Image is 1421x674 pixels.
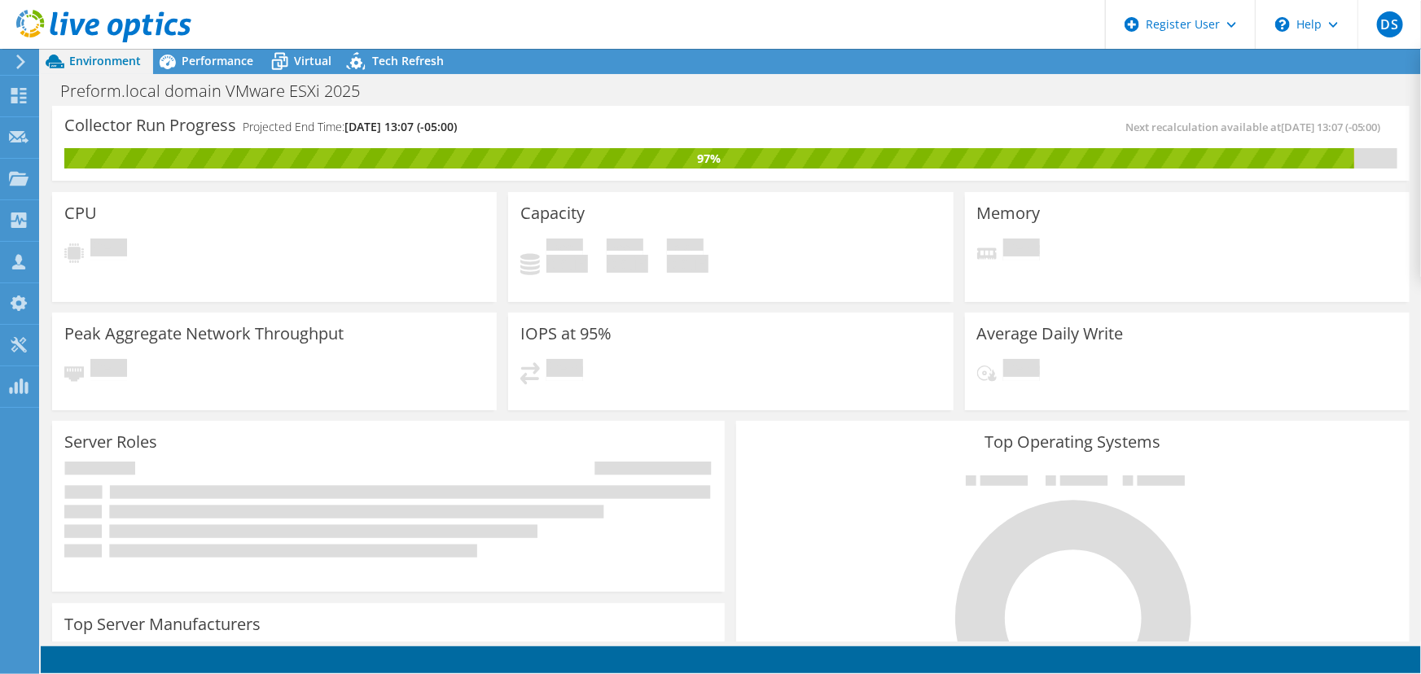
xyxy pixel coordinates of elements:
[667,239,704,255] span: Total
[1281,120,1381,134] span: [DATE] 13:07 (-05:00)
[667,255,708,273] h4: 0 GiB
[546,359,583,381] span: Pending
[1125,120,1389,134] span: Next recalculation available at
[64,204,97,222] h3: CPU
[243,118,457,136] h4: Projected End Time:
[546,239,583,255] span: Used
[520,325,612,343] h3: IOPS at 95%
[372,53,444,68] span: Tech Refresh
[90,359,127,381] span: Pending
[607,255,648,273] h4: 0 GiB
[607,239,643,255] span: Free
[546,255,588,273] h4: 0 GiB
[1003,239,1040,260] span: Pending
[294,53,331,68] span: Virtual
[90,239,127,260] span: Pending
[1377,11,1403,37] span: DS
[64,615,261,633] h3: Top Server Manufacturers
[64,325,344,343] h3: Peak Aggregate Network Throughput
[977,325,1124,343] h3: Average Daily Write
[53,82,385,100] h1: Preform.local domain VMware ESXi 2025
[1275,17,1290,32] svg: \n
[520,204,585,222] h3: Capacity
[64,433,157,451] h3: Server Roles
[182,53,253,68] span: Performance
[748,433,1397,451] h3: Top Operating Systems
[1003,359,1040,381] span: Pending
[977,204,1041,222] h3: Memory
[64,150,1354,168] div: 97%
[344,119,457,134] span: [DATE] 13:07 (-05:00)
[69,53,141,68] span: Environment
